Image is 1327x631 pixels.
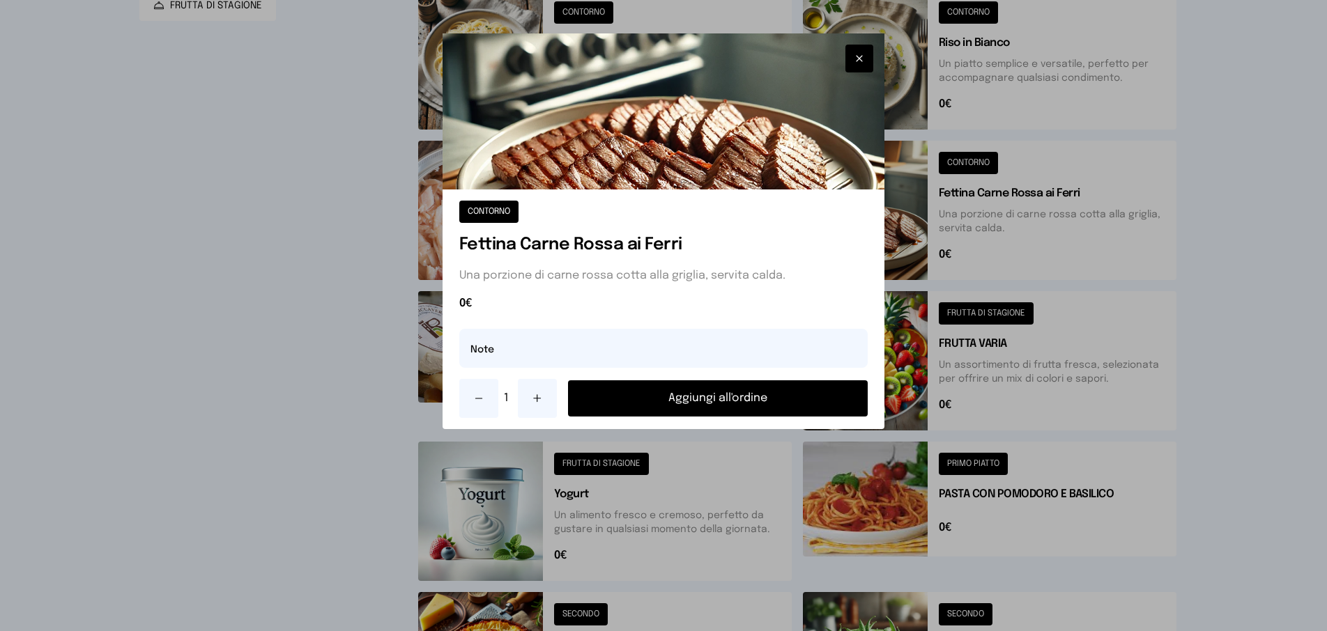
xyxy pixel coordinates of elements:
img: Fettina Carne Rossa ai Ferri [443,33,885,189]
button: Aggiungi all'ordine [568,380,868,416]
p: Una porzione di carne rossa cotta alla griglia, servita calda. [459,267,868,284]
button: CONTORNO [459,201,519,223]
h1: Fettina Carne Rossa ai Ferri [459,234,868,256]
span: 0€ [459,295,868,312]
span: 1 [504,390,512,407]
